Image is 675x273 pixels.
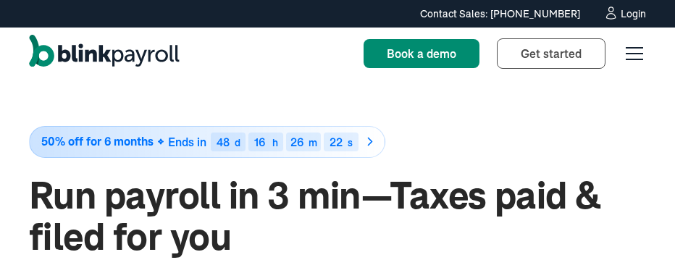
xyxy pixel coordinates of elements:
[235,138,240,148] div: d
[29,35,180,72] a: home
[29,175,646,258] h1: Run payroll in 3 min—Taxes paid & filed for you
[364,39,479,68] a: Book a demo
[617,36,646,71] div: menu
[309,138,317,148] div: m
[497,38,605,69] a: Get started
[168,135,206,149] span: Ends in
[603,6,646,22] a: Login
[521,46,582,61] span: Get started
[621,9,646,19] div: Login
[348,138,353,148] div: s
[272,138,278,148] div: h
[29,126,646,158] a: 50% off for 6 monthsEnds in48d16h26m22s
[254,135,265,149] span: 16
[217,135,230,149] span: 48
[420,7,580,22] div: Contact Sales: [PHONE_NUMBER]
[41,135,154,148] span: 50% off for 6 months
[290,135,303,149] span: 26
[387,46,456,61] span: Book a demo
[330,135,343,149] span: 22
